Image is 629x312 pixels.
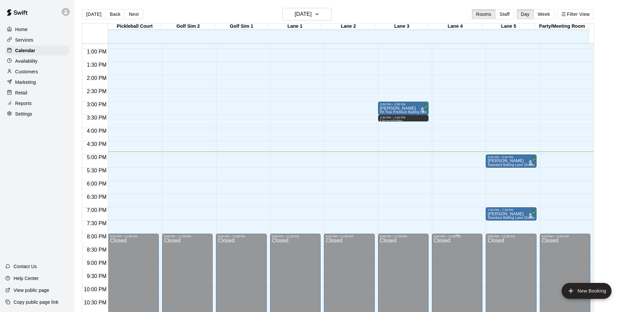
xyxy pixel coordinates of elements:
[15,26,28,33] p: Home
[488,216,557,220] span: Standard Batting Lane (Softball or Baseball)
[557,9,594,19] button: Filter View
[85,221,108,226] span: 7:30 PM
[14,287,49,294] p: View public page
[15,89,27,96] p: Retail
[110,235,157,238] div: 8:00 PM – 11:59 PM
[527,212,534,219] span: All customers have paid
[15,58,38,64] p: Availability
[14,275,39,282] p: Help Center
[218,235,264,238] div: 8:00 PM – 11:59 PM
[434,235,480,238] div: 8:00 PM – 11:59 PM
[82,9,106,19] button: [DATE]
[380,110,509,114] span: Hit Trax Premium Batting Lane (Baseball) (Sports Attack I-Hack Pitching Machine)
[14,299,58,305] p: Copy public page link
[419,107,426,113] span: All customers have paid
[429,23,482,30] div: Lane 4
[527,159,534,166] span: All customers have paid
[5,88,69,98] a: Retail
[15,111,32,117] p: Settings
[488,163,557,167] span: Standard Batting Lane (Softball or Baseball)
[85,273,108,279] span: 9:30 PM
[562,283,612,299] button: add
[268,23,322,30] div: Lane 1
[85,49,108,54] span: 1:00 PM
[15,47,35,54] p: Calendar
[282,8,332,20] button: [DATE]
[5,56,69,66] a: Availability
[378,115,429,121] div: 3:30 PM – 3:40 PM: Unavailable
[272,235,319,238] div: 8:00 PM – 11:59 PM
[85,141,108,147] span: 4:30 PM
[85,234,108,239] span: 8:00 PM
[375,23,429,30] div: Lane 3
[85,181,108,187] span: 6:00 PM
[85,194,108,200] span: 6:30 PM
[517,9,534,19] button: Day
[5,67,69,77] a: Customers
[15,68,38,75] p: Customers
[5,98,69,108] a: Reports
[85,155,108,160] span: 5:00 PM
[482,23,536,30] div: Lane 5
[14,263,37,270] p: Contact Us
[488,208,534,212] div: 7:00 PM – 7:30 PM
[495,9,514,19] button: Staff
[85,62,108,68] span: 1:30 PM
[5,77,69,87] a: Marketing
[378,102,429,115] div: 3:00 PM – 3:30 PM: Jace Williams
[85,75,108,81] span: 2:00 PM
[380,116,427,119] div: 3:30 PM – 3:40 PM
[15,100,32,107] p: Reports
[85,247,108,253] span: 8:30 PM
[85,102,108,107] span: 3:00 PM
[82,287,108,292] span: 10:00 PM
[5,109,69,119] a: Settings
[105,9,125,19] button: Back
[472,9,496,19] button: Rooms
[488,156,534,159] div: 5:00 PM – 5:30 PM
[380,103,427,106] div: 3:00 PM – 3:30 PM
[322,23,375,30] div: Lane 2
[85,168,108,173] span: 5:30 PM
[161,23,215,30] div: Golf Sim 2
[534,9,554,19] button: Week
[486,207,536,221] div: 7:00 PM – 7:30 PM: Jason Caswell
[85,207,108,213] span: 7:00 PM
[82,300,108,305] span: 10:30 PM
[326,235,372,238] div: 8:00 PM – 11:59 PM
[215,23,268,30] div: Golf Sim 1
[295,10,312,19] h6: [DATE]
[164,235,211,238] div: 8:00 PM – 11:59 PM
[124,9,143,19] button: Next
[85,260,108,266] span: 9:00 PM
[108,23,161,30] div: Pickleball Court
[15,37,33,43] p: Services
[5,35,69,45] a: Services
[15,79,36,86] p: Marketing
[535,23,589,30] div: Party/Meeting Room
[488,235,534,238] div: 8:00 PM – 11:59 PM
[542,235,588,238] div: 8:00 PM – 11:59 PM
[85,88,108,94] span: 2:30 PM
[380,235,427,238] div: 8:00 PM – 11:59 PM
[5,24,69,34] a: Home
[85,115,108,121] span: 3:30 PM
[486,155,536,168] div: 5:00 PM – 5:30 PM: Stephen Zitterkopf
[85,128,108,134] span: 4:00 PM
[5,46,69,55] a: Calendar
